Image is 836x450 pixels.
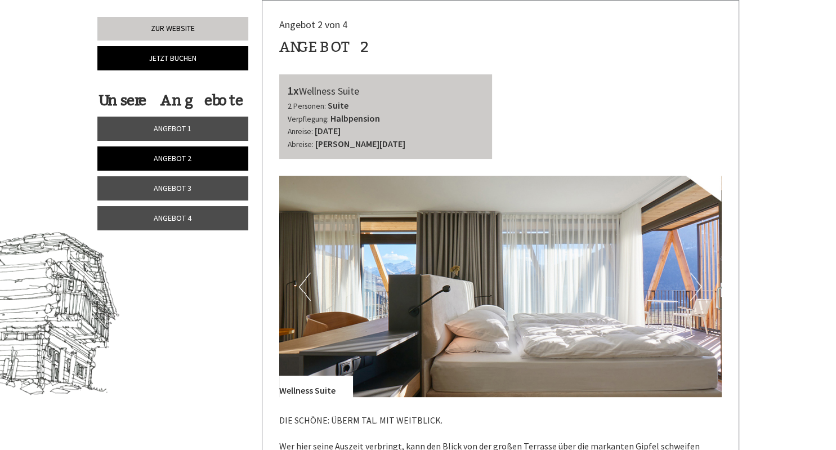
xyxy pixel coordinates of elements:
[279,37,370,57] div: Angebot 2
[154,123,191,133] span: Angebot 1
[97,17,248,41] a: Zur Website
[690,273,702,301] button: Next
[154,183,191,193] span: Angebot 3
[288,83,299,97] b: 1x
[288,114,329,124] small: Verpflegung:
[315,125,341,136] b: [DATE]
[154,153,191,163] span: Angebot 2
[97,90,245,111] div: Unsere Angebote
[288,101,326,111] small: 2 Personen:
[315,138,405,149] b: [PERSON_NAME][DATE]
[279,18,347,31] span: Angebot 2 von 4
[330,113,380,124] b: Halbpension
[279,376,352,397] div: Wellness Suite
[288,127,313,136] small: Anreise:
[299,273,311,301] button: Previous
[288,140,314,149] small: Abreise:
[279,176,722,397] img: image
[154,213,191,223] span: Angebot 4
[288,83,484,99] div: Wellness Suite
[328,100,348,111] b: Suite
[97,46,248,70] a: Jetzt buchen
